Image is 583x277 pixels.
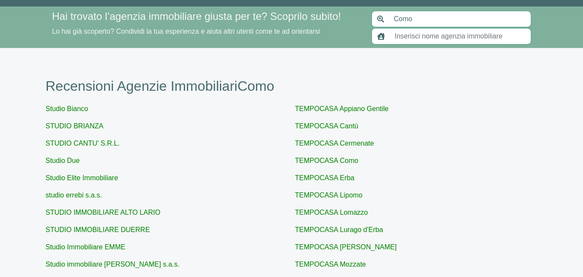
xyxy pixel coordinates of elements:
[390,28,531,45] input: Inserisci nome agenzia immobiliare
[295,261,366,268] a: TEMPOCASA Mozzate
[46,261,180,268] a: Studio immobiliare [PERSON_NAME] s.a.s.
[46,209,161,216] a: STUDIO IMMOBILIARE ALTO LARIO
[295,226,383,233] a: TEMPOCASA Lurago d'Erba
[46,140,120,147] a: STUDIO CANTU' S.R.L.
[295,174,355,181] a: TEMPOCASA Erba
[295,243,397,251] a: TEMPOCASA [PERSON_NAME]
[46,191,102,199] a: studio errebi s.a.s.
[52,26,361,37] p: Lo hai già scoperto? Condividi la tua esperienza e aiuta altri utenti come te ad orientarsi
[46,122,104,130] a: STUDIO BRIANZA
[295,157,359,164] a: TEMPOCASA Como
[46,174,118,181] a: Studio Elite Immobiliare
[295,105,389,112] a: TEMPOCASA Appiano Gentile
[46,78,538,94] h1: Recensioni Agenzie Immobiliari Como
[46,157,80,164] a: Studio Due
[295,140,374,147] a: TEMPOCASA Cermenate
[389,11,531,27] input: Inserisci area di ricerca (Comune o Provincia)
[46,226,150,233] a: STUDIO IMMOBILIARE DUERRE
[46,105,88,112] a: Studio Bianco
[52,10,361,23] h4: Hai trovato l’agenzia immobiliare giusta per te? Scoprilo subito!
[46,243,126,251] a: Studio Immobiliare EMME
[295,122,359,130] a: TEMPOCASA Cantù
[295,209,368,216] a: TEMPOCASA Lomazzo
[295,191,363,199] a: TEMPOCASA Lipomo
